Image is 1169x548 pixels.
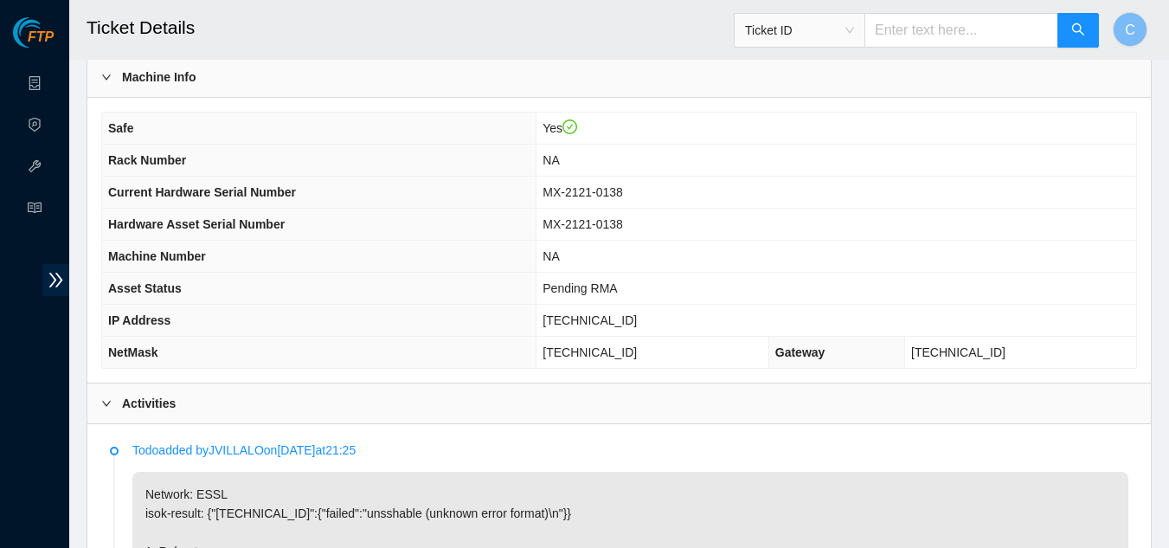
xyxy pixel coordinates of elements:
span: Machine Number [108,249,206,263]
span: [TECHNICAL_ID] [543,313,637,327]
span: Pending RMA [543,281,617,295]
span: NetMask [108,345,158,359]
b: Machine Info [122,68,196,87]
button: search [1057,13,1099,48]
span: MX-2121-0138 [543,217,623,231]
span: double-right [42,264,69,296]
span: FTP [28,29,54,46]
span: NA [543,249,559,263]
span: Yes [543,121,577,135]
b: Activities [122,394,176,413]
span: Gateway [775,345,825,359]
span: [TECHNICAL_ID] [911,345,1005,359]
span: search [1071,23,1085,39]
button: C [1113,12,1147,47]
span: check-circle [562,119,578,135]
p: Todo added by JVILLALO on [DATE] at 21:25 [132,441,1128,460]
span: Hardware Asset Serial Number [108,217,285,231]
span: Ticket ID [745,17,854,43]
a: Akamai TechnologiesFTP [13,31,54,54]
span: MX-2121-0138 [543,185,623,199]
div: Activities [87,384,1151,423]
img: Akamai Technologies [13,17,87,48]
span: read [28,193,42,228]
div: Machine Info [87,57,1151,97]
span: NA [543,153,559,167]
span: Rack Number [108,153,186,167]
span: IP Address [108,313,170,327]
span: Current Hardware Serial Number [108,185,296,199]
span: Safe [108,121,134,135]
input: Enter text here... [864,13,1058,48]
span: [TECHNICAL_ID] [543,345,637,359]
span: Asset Status [108,281,182,295]
span: C [1125,19,1135,41]
span: right [101,72,112,82]
span: right [101,398,112,409]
